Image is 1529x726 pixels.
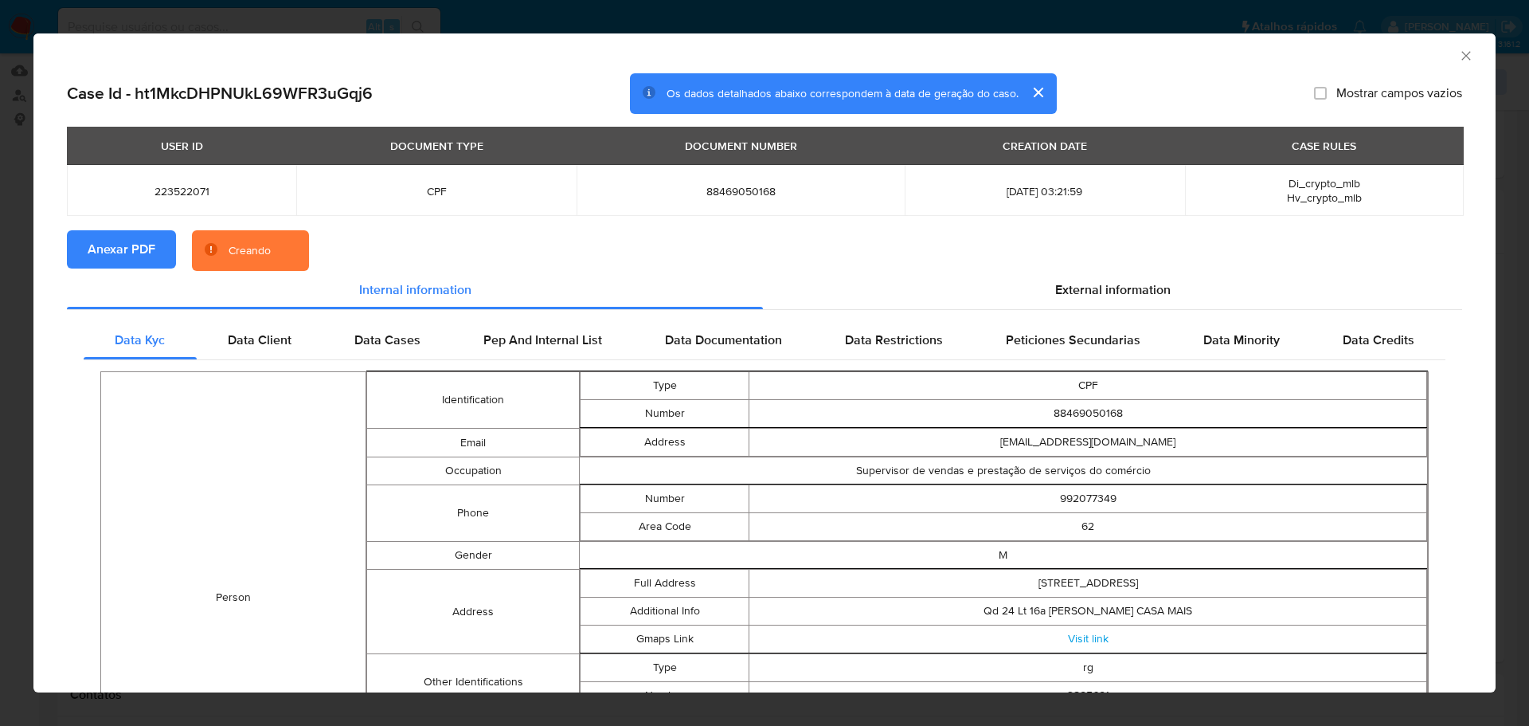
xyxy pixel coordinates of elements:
td: [STREET_ADDRESS] [749,570,1427,598]
h2: Case Id - ht1MkcDHPNUkL69WFR3uGqj6 [67,83,373,104]
td: 992077349 [749,485,1427,513]
span: Mostrar campos vazios [1336,85,1462,101]
td: Area Code [580,513,749,541]
td: CPF [749,372,1427,400]
td: Type [580,654,749,682]
span: Data Credits [1343,331,1414,349]
td: Identification [367,372,579,429]
button: cerrar [1019,73,1057,112]
span: Os dados detalhados abaixo correspondem à data de geração do caso. [667,85,1019,101]
td: Address [367,570,579,654]
td: Number [580,400,749,428]
span: Data Documentation [665,331,782,349]
span: Internal information [359,281,471,299]
td: 62 [749,513,1427,541]
div: closure-recommendation-modal [33,33,1496,693]
div: USER ID [151,132,213,159]
td: Gmaps Link [580,626,749,653]
span: Data Cases [354,331,420,349]
span: Di_crypto_mlb [1289,175,1360,191]
td: rg [749,654,1427,682]
td: Type [580,372,749,400]
td: 3825621 [749,682,1427,710]
span: Hv_crypto_mlb [1287,190,1362,206]
input: Mostrar campos vazios [1314,87,1327,100]
div: Creando [229,243,271,259]
td: [EMAIL_ADDRESS][DOMAIN_NAME] [749,429,1427,457]
span: Peticiones Secundarias [1006,331,1140,349]
span: Data Minority [1203,331,1280,349]
div: CREATION DATE [993,132,1097,159]
span: Data Kyc [115,331,165,349]
td: Supervisor de vendas e prestação de serviços do comércio [579,457,1427,485]
span: Data Restrictions [845,331,943,349]
div: DOCUMENT NUMBER [675,132,807,159]
span: Pep And Internal List [483,331,602,349]
span: CPF [315,184,557,198]
td: Gender [367,542,579,570]
td: Email [367,429,579,457]
span: 88469050168 [596,184,885,198]
div: Detailed info [67,271,1462,309]
td: Occupation [367,457,579,485]
td: Qd 24 Lt 16a [PERSON_NAME] CASA MAIS [749,598,1427,626]
td: Other Identifications [367,654,579,711]
button: Anexar PDF [67,230,176,269]
button: Fechar a janela [1458,48,1472,62]
td: Phone [367,485,579,542]
td: Full Address [580,570,749,598]
td: M [579,542,1427,570]
span: Data Client [228,331,291,349]
td: Number [580,682,749,710]
a: Visit link [1068,630,1109,646]
span: Anexar PDF [88,232,155,267]
td: Additional Info [580,598,749,626]
td: Address [580,429,749,457]
div: Detailed internal info [84,321,1445,359]
div: CASE RULES [1282,132,1366,159]
span: 223522071 [86,184,277,198]
div: DOCUMENT TYPE [381,132,493,159]
td: 88469050168 [749,400,1427,428]
span: External information [1055,281,1171,299]
td: Number [580,485,749,513]
span: [DATE] 03:21:59 [924,184,1166,198]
